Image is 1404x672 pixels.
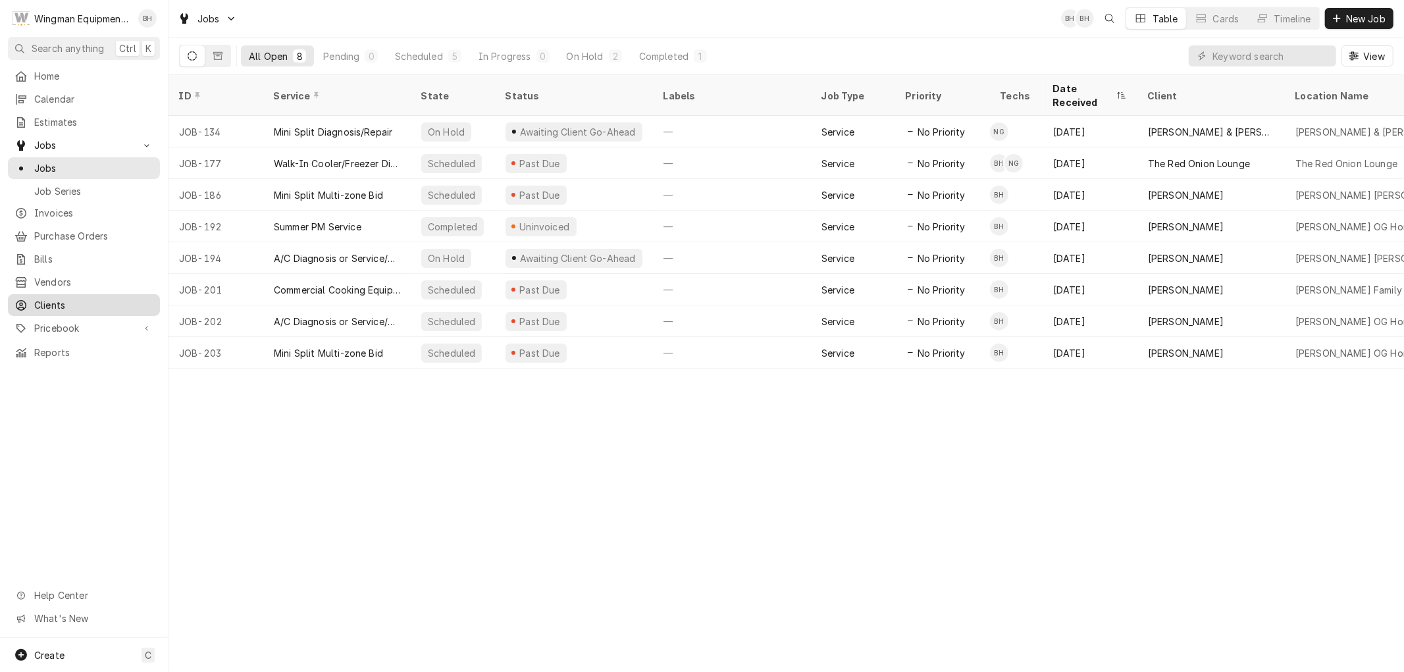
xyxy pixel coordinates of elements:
[821,220,854,234] div: Service
[990,122,1008,141] div: Nick Gaylord's Avatar
[1061,9,1079,28] div: Brady Hale's Avatar
[119,41,136,55] span: Ctrl
[8,225,160,247] a: Purchase Orders
[169,337,263,369] div: JOB-203
[34,229,153,243] span: Purchase Orders
[8,65,160,87] a: Home
[918,125,966,139] span: No Priority
[518,220,571,234] div: Uninvoiced
[34,611,152,625] span: What's New
[34,346,153,359] span: Reports
[8,37,160,60] button: Search anythingCtrlK
[8,248,160,270] a: Bills
[169,274,263,305] div: JOB-201
[518,188,562,202] div: Past Due
[8,342,160,363] a: Reports
[990,344,1008,362] div: BH
[8,317,160,339] a: Go to Pricebook
[821,188,854,202] div: Service
[169,211,263,242] div: JOB-192
[1148,283,1224,297] div: [PERSON_NAME]
[1043,242,1137,274] div: [DATE]
[34,321,134,335] span: Pricebook
[32,41,104,55] span: Search anything
[274,251,400,265] div: A/C Diagnosis or Service/Repair
[179,89,250,103] div: ID
[197,12,220,26] span: Jobs
[990,154,1008,172] div: Brady Hale's Avatar
[169,179,263,211] div: JOB-186
[653,116,811,147] div: —
[1148,346,1224,360] div: [PERSON_NAME]
[34,588,152,602] span: Help Center
[34,161,153,175] span: Jobs
[427,125,466,139] div: On Hold
[12,9,30,28] div: W
[1043,147,1137,179] div: [DATE]
[653,179,811,211] div: —
[1004,154,1023,172] div: NG
[1148,157,1250,170] div: The Red Onion Lounge
[34,206,153,220] span: Invoices
[427,283,477,297] div: Scheduled
[8,202,160,224] a: Invoices
[990,186,1008,204] div: Brady Hale's Avatar
[8,294,160,316] a: Clients
[1212,45,1330,66] input: Keyword search
[1043,116,1137,147] div: [DATE]
[1148,125,1274,139] div: [PERSON_NAME] & [PERSON_NAME]
[34,92,153,106] span: Calendar
[395,49,442,63] div: Scheduled
[367,49,375,63] div: 0
[323,49,359,63] div: Pending
[990,312,1008,330] div: BH
[1148,188,1224,202] div: [PERSON_NAME]
[906,89,977,103] div: Priority
[145,41,151,55] span: K
[821,157,854,170] div: Service
[1274,12,1311,26] div: Timeline
[1361,49,1388,63] span: View
[990,344,1008,362] div: Brady Hale's Avatar
[1043,305,1137,337] div: [DATE]
[12,9,30,28] div: Wingman Equipment Solutions's Avatar
[138,9,157,28] div: BH
[918,346,966,360] span: No Priority
[1148,251,1224,265] div: [PERSON_NAME]
[918,157,966,170] span: No Priority
[274,188,383,202] div: Mini Split Multi-zone Bid
[653,147,811,179] div: —
[296,49,303,63] div: 8
[1153,12,1178,26] div: Table
[506,89,640,103] div: Status
[821,89,885,103] div: Job Type
[427,251,466,265] div: On Hold
[653,274,811,305] div: —
[8,180,160,202] a: Job Series
[990,280,1008,299] div: Brady Hale's Avatar
[8,88,160,110] a: Calendar
[1295,157,1397,170] div: The Red Onion Lounge
[8,607,160,629] a: Go to What's New
[990,249,1008,267] div: BH
[518,251,637,265] div: Awaiting Client Go-Ahead
[479,49,531,63] div: In Progress
[34,298,153,312] span: Clients
[653,337,811,369] div: —
[427,220,479,234] div: Completed
[1148,315,1224,328] div: [PERSON_NAME]
[34,138,134,152] span: Jobs
[918,283,966,297] span: No Priority
[34,184,153,198] span: Job Series
[1053,82,1114,109] div: Date Received
[1148,220,1224,234] div: [PERSON_NAME]
[990,280,1008,299] div: BH
[34,650,65,661] span: Create
[1043,179,1137,211] div: [DATE]
[427,346,477,360] div: Scheduled
[1099,8,1120,29] button: Open search
[427,157,477,170] div: Scheduled
[34,69,153,83] span: Home
[145,648,151,662] span: C
[169,147,263,179] div: JOB-177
